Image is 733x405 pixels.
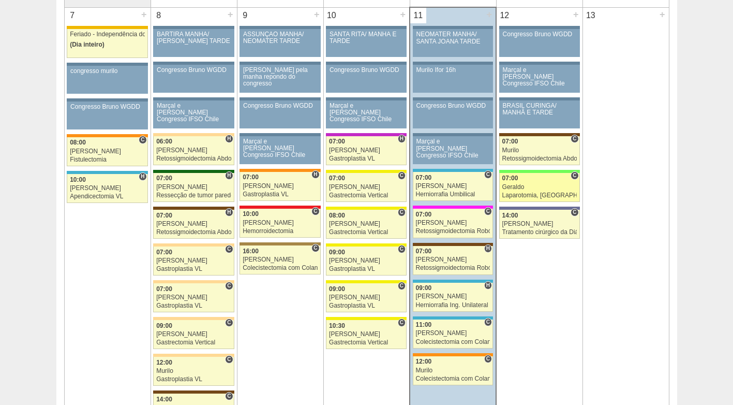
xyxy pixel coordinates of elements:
div: [PERSON_NAME] [243,256,318,263]
div: 12 [497,8,513,23]
div: Retossigmoidectomia Abdominal VL [156,155,231,162]
a: C 12:00 Murilo Gastroplastia VL [153,357,234,386]
a: Congresso Bruno WGDD [413,100,493,128]
a: C 07:00 [PERSON_NAME] Retossigmoidectomia Robótica [413,209,493,238]
div: Key: Neomater [413,169,493,172]
span: 08:00 [70,139,86,146]
div: Key: Vila Nova Star [499,207,580,210]
div: ASSUNÇÃO MANHÃ/ NEOMATER TARDE [243,31,317,45]
div: Key: Aviso [67,98,147,102]
a: H 07:00 [PERSON_NAME] Gastroplastia VL [326,136,407,165]
div: Colecistectomia com Colangiografia VL [243,265,318,271]
div: Colecistectomia com Colangiografia VL [416,375,490,382]
span: Hospital [139,172,146,181]
div: Key: Santa Rita [326,317,407,320]
a: C 08:00 [PERSON_NAME] Fistulectomia [67,137,147,166]
span: 10:00 [243,210,259,218]
span: 06:00 [156,138,172,145]
a: Marçal e [PERSON_NAME] Congresso IFSO Chile [326,100,407,128]
span: 12:00 [416,358,432,365]
div: Retossigmoidectomia Robótica [416,265,490,271]
div: Key: Aviso [240,97,320,100]
span: Consultório [398,282,406,290]
span: 07:00 [502,175,518,182]
div: Fistulectomia [70,156,145,163]
div: + [140,8,148,21]
span: Consultório [225,245,233,253]
div: 13 [583,8,599,23]
a: C 07:00 Murilo Retossigmoidectomia Abdominal VL [499,136,580,165]
a: H 09:00 [PERSON_NAME] Herniorrafia Ing. Unilateral VL [413,283,493,312]
a: C 09:00 [PERSON_NAME] Gastrectomia Vertical [153,320,234,349]
div: Ressecção de tumor parede abdominal pélvica [156,192,231,199]
span: 10:30 [329,322,345,329]
div: + [226,8,235,21]
div: Key: Bartira [153,133,234,136]
a: Marçal e [PERSON_NAME] Congresso IFSO Chile [413,136,493,164]
span: Consultório [225,282,233,290]
div: Geraldo [502,184,577,191]
a: Congresso Bruno WGDD [153,65,234,93]
span: 09:00 [156,322,172,329]
span: 11:00 [416,321,432,328]
span: 08:00 [329,212,345,219]
div: Herniorrafia Ing. Unilateral VL [416,302,490,309]
div: 7 [65,8,81,23]
a: C 10:30 [PERSON_NAME] Gastrectomia Vertical [326,320,407,349]
div: Key: Bartira [153,317,234,320]
div: Key: Santa Maria [153,170,234,173]
a: C 11:00 [PERSON_NAME] Colecistectomia com Colangiografia VL [413,320,493,349]
div: Key: Brasil [499,170,580,173]
div: Key: Neomater [67,171,147,174]
div: BARTIRA MANHÃ/ [PERSON_NAME] TARDE [157,31,231,45]
div: 9 [237,8,253,23]
div: 10 [324,8,340,23]
div: Key: Santa Rita [326,243,407,247]
div: Key: Aviso [240,62,320,65]
div: [PERSON_NAME] [416,220,490,226]
a: BRASIL CURINGA/ MANHÃ E TARDE [499,100,580,128]
a: Murilo Ifor 16h [413,65,493,93]
div: Key: Aviso [153,62,234,65]
span: 09:00 [416,284,432,292]
span: 07:00 [156,212,172,219]
div: [PERSON_NAME] [329,257,403,264]
span: (Dia inteiro) [70,41,104,48]
span: Hospital [398,135,406,143]
span: 07:00 [329,175,345,182]
span: Hospital [225,135,233,143]
a: Feriado - Independência do [GEOGRAPHIC_DATA] (Dia inteiro) [67,29,147,58]
div: Key: Aviso [240,133,320,136]
div: 8 [151,8,167,23]
div: Key: Aviso [499,62,580,65]
div: Key: São Luiz - SCS [413,353,493,356]
div: Congresso Bruno WGDD [503,31,576,38]
a: BARTIRA MANHÃ/ [PERSON_NAME] TARDE [153,29,234,57]
div: Key: Maria Braido [326,133,407,136]
div: [PERSON_NAME] [156,184,231,191]
span: Consultório [398,245,406,253]
div: [PERSON_NAME] [416,256,490,263]
div: Congresso Bruno WGDD [157,67,231,74]
div: Gastroplastia VL [329,302,403,309]
div: NEOMATER MANHÃ/ SANTA JOANA TARDE [416,31,490,45]
span: 07:00 [156,175,172,182]
a: C 07:00 Geraldo Laparotomia, [GEOGRAPHIC_DATA], Drenagem, Bridas VL [499,173,580,202]
a: congresso murilo [67,66,147,94]
div: Tratamento cirúrgico da Diástase do reto abdomem [502,229,577,236]
div: Murilo Ifor 16h [416,67,490,74]
div: [PERSON_NAME] [329,184,403,191]
div: Gastrectomia Vertical [329,339,403,346]
span: 07:00 [243,173,259,181]
a: ASSUNÇÃO MANHÃ/ NEOMATER TARDE [240,29,320,57]
div: Congresso Bruno WGDD [70,104,144,110]
div: Key: Assunção [240,206,320,209]
span: Consultório [571,208,578,216]
a: Congresso Bruno WGDD [240,100,320,128]
div: Key: Pro Matre [413,206,493,209]
div: + [312,8,321,21]
div: Key: Aviso [153,97,234,100]
div: Retossigmoidectomia Robótica [416,228,490,235]
div: Retossigmoidectomia Abdominal VL [156,229,231,236]
div: Marçal e [PERSON_NAME] Congresso IFSO Chile [330,103,403,123]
